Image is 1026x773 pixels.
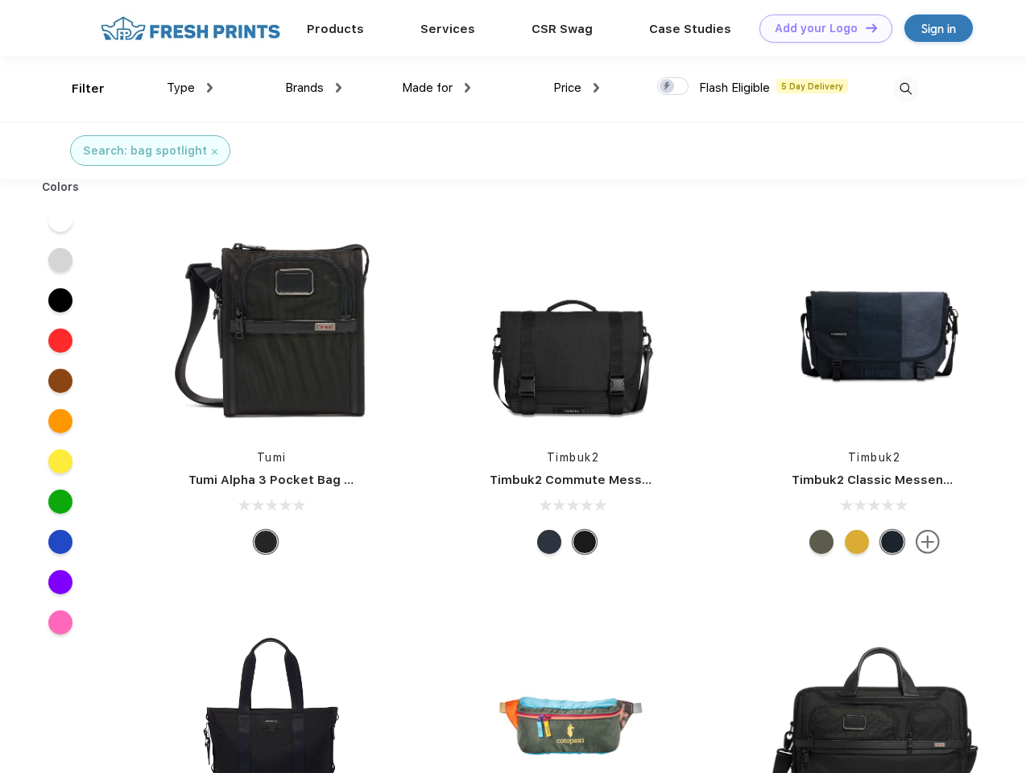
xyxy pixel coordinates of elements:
img: desktop_search.svg [892,76,919,102]
img: filter_cancel.svg [212,149,217,155]
img: dropdown.png [336,83,341,93]
span: Price [553,81,581,95]
div: Filter [72,80,105,98]
img: DT [866,23,877,32]
a: Sign in [904,14,973,42]
a: Timbuk2 [547,451,600,464]
a: Timbuk2 Commute Messenger Bag [490,473,705,487]
div: Add your Logo [775,22,858,35]
img: fo%20logo%202.webp [96,14,285,43]
span: Brands [285,81,324,95]
div: Eco Black [573,530,597,554]
img: func=resize&h=266 [164,219,379,433]
img: dropdown.png [594,83,599,93]
a: Timbuk2 [848,451,901,464]
div: Eco Monsoon [880,530,904,554]
div: Search: bag spotlight [83,143,207,159]
div: Eco Nautical [537,530,561,554]
img: func=resize&h=266 [767,219,982,433]
a: Tumi Alpha 3 Pocket Bag Small [188,473,377,487]
img: dropdown.png [207,83,213,93]
div: Eco Army [809,530,834,554]
div: Eco Amber [845,530,869,554]
span: Flash Eligible [699,81,770,95]
div: Black [254,530,278,554]
a: Products [307,22,364,36]
div: Colors [30,179,92,196]
span: Type [167,81,195,95]
a: Timbuk2 Classic Messenger Bag [792,473,991,487]
img: more.svg [916,530,940,554]
img: func=resize&h=266 [465,219,680,433]
span: 5 Day Delivery [776,79,848,93]
span: Made for [402,81,453,95]
a: Tumi [257,451,287,464]
div: Sign in [921,19,956,38]
img: dropdown.png [465,83,470,93]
